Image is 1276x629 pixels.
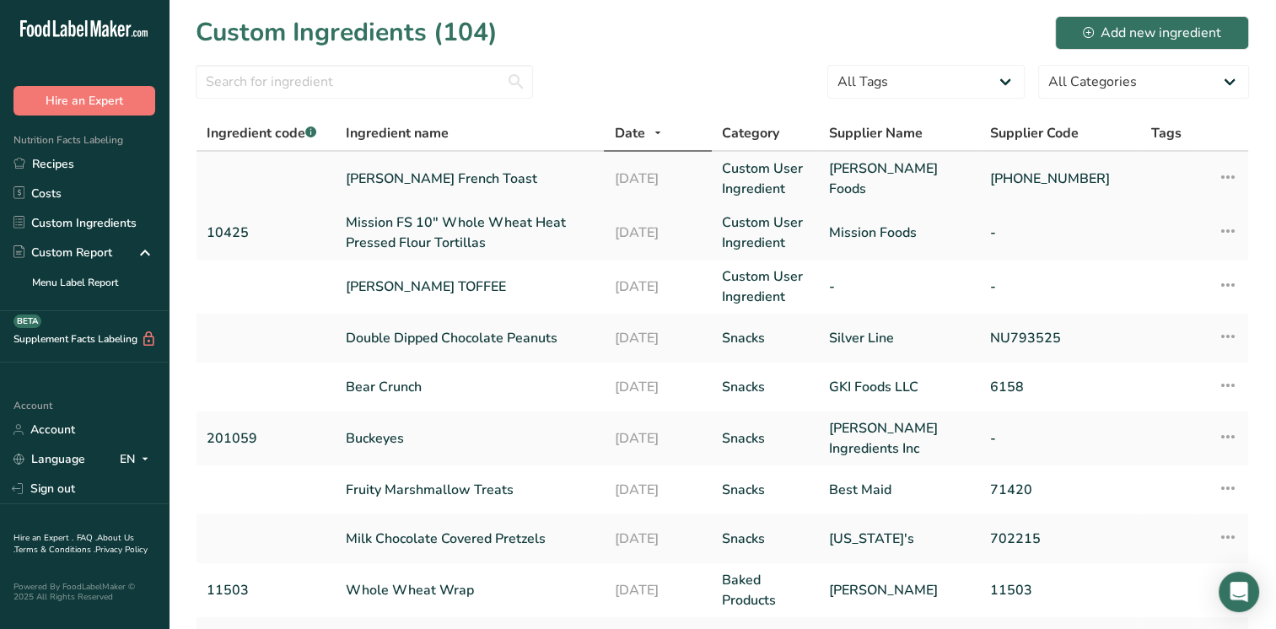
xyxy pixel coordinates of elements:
[346,169,594,189] a: [PERSON_NAME] French Toast
[346,529,594,549] a: Milk Chocolate Covered Pretzels
[829,159,970,199] a: [PERSON_NAME] Foods
[346,123,449,143] span: Ingredient name
[990,428,1131,449] a: -
[1219,572,1259,612] div: Open Intercom Messenger
[614,123,644,143] span: Date
[13,532,134,556] a: About Us .
[13,314,41,328] div: BETA
[207,428,326,449] a: 201059
[13,582,155,602] div: Powered By FoodLabelMaker © 2025 All Rights Reserved
[614,428,701,449] a: [DATE]
[614,169,701,189] a: [DATE]
[990,277,1131,297] a: -
[722,377,809,397] a: Snacks
[722,328,809,348] a: Snacks
[990,169,1131,189] a: [PHONE_NUMBER]
[13,244,112,261] div: Custom Report
[722,480,809,500] a: Snacks
[346,480,594,500] a: Fruity Marshmallow Treats
[722,159,809,199] a: Custom User Ingredient
[614,223,701,243] a: [DATE]
[346,328,594,348] a: Double Dipped Chocolate Peanuts
[990,580,1131,600] a: 11503
[829,123,923,143] span: Supplier Name
[77,532,97,544] a: FAQ .
[207,223,326,243] a: 10425
[207,580,326,600] a: 11503
[829,377,970,397] a: GKI Foods LLC
[829,277,970,297] a: -
[346,428,594,449] a: Buckeyes
[990,328,1131,348] a: NU793525
[829,328,970,348] a: Silver Line
[1083,23,1221,43] div: Add new ingredient
[13,444,85,474] a: Language
[990,529,1131,549] a: 702215
[990,480,1131,500] a: 71420
[829,480,970,500] a: Best Maid
[207,124,316,142] span: Ingredient code
[346,277,594,297] a: [PERSON_NAME] TOFFEE
[1055,16,1249,50] button: Add new ingredient
[829,529,970,549] a: [US_STATE]'s
[13,532,73,544] a: Hire an Expert .
[829,223,970,243] a: Mission Foods
[196,65,533,99] input: Search for ingredient
[13,86,155,116] button: Hire an Expert
[722,570,809,610] a: Baked Products
[614,480,701,500] a: [DATE]
[722,212,809,253] a: Custom User Ingredient
[346,580,594,600] a: Whole Wheat Wrap
[614,377,701,397] a: [DATE]
[120,449,155,470] div: EN
[990,123,1079,143] span: Supplier Code
[722,529,809,549] a: Snacks
[722,123,779,143] span: Category
[346,377,594,397] a: Bear Crunch
[196,13,498,51] h1: Custom Ingredients (104)
[1151,123,1182,143] span: Tags
[614,580,701,600] a: [DATE]
[990,223,1131,243] a: -
[829,580,970,600] a: [PERSON_NAME]
[14,544,95,556] a: Terms & Conditions .
[614,277,701,297] a: [DATE]
[990,377,1131,397] a: 6158
[722,428,809,449] a: Snacks
[95,544,148,556] a: Privacy Policy
[722,266,809,307] a: Custom User Ingredient
[614,328,701,348] a: [DATE]
[346,212,594,253] a: Mission FS 10" Whole Wheat Heat Pressed Flour Tortillas
[614,529,701,549] a: [DATE]
[829,418,970,459] a: [PERSON_NAME] Ingredients Inc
